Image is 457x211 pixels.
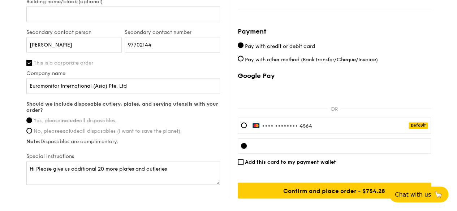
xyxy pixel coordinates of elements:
[245,159,336,165] span: Add this card to my payment wallet
[60,118,79,124] strong: include
[389,186,448,202] button: Chat with us🦙
[434,190,443,199] span: 🦙
[245,43,315,49] span: Pay with credit or debit card
[26,139,220,145] label: Disposables are complimentary.
[238,26,431,36] h4: Payment
[34,128,182,134] span: No, please all disposables (I want to save the planet).
[253,123,312,129] label: •••• 4564
[26,101,218,113] strong: Should we include disposable cutlery, plates, and serving utensils with your order?
[238,56,243,61] input: Pay with other method (Bank transfer/Cheque/Invoice)
[26,60,32,66] input: This is a corporate order
[60,128,79,134] strong: exclude
[26,139,40,145] strong: Note:
[409,122,428,129] div: Default
[26,70,220,76] label: Company name
[34,60,93,66] span: This is a corporate order
[34,118,117,124] span: Yes, please all disposables.
[253,143,428,149] iframe: Secure card payment input frame
[395,191,431,198] span: Chat with us
[26,153,220,159] label: Special instructions
[262,123,286,129] span: •••• ••••
[238,42,243,48] input: Pay with credit or debit card
[238,72,431,80] label: Google Pay
[26,29,122,35] label: Secondary contact person
[245,56,378,62] span: Pay with other method (Bank transfer/Cheque/Invoice)
[238,84,431,100] iframe: Secure payment button frame
[238,183,431,198] input: Confirm and place order - $754.28
[26,117,32,123] input: Yes, pleaseincludeall disposables.
[125,29,220,35] label: Secondary contact number
[26,128,32,133] input: No, pleaseexcludeall disposables (I want to save the planet).
[253,123,260,128] img: mastercard.cc10fc2f.svg
[328,106,341,112] p: OR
